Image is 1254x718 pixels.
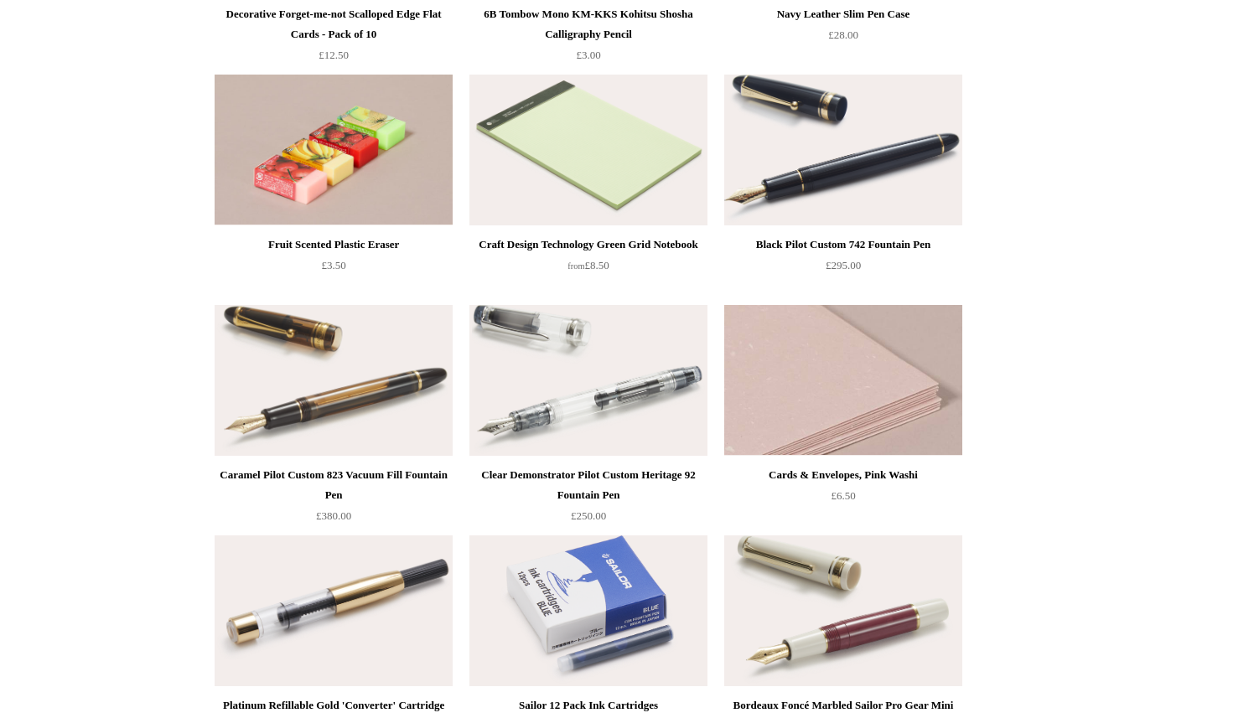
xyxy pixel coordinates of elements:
[474,4,703,44] div: 6B Tombow Mono KM-KKS Kohitsu Shosha Calligraphy Pencil
[724,305,962,456] img: Cards & Envelopes, Pink Washi
[469,305,707,456] a: Clear Demonstrator Pilot Custom Heritage 92 Fountain Pen Clear Demonstrator Pilot Custom Heritage...
[219,235,448,255] div: Fruit Scented Plastic Eraser
[215,305,453,456] a: Caramel Pilot Custom 823 Vacuum Fill Fountain Pen Caramel Pilot Custom 823 Vacuum Fill Fountain Pen
[724,465,962,534] a: Cards & Envelopes, Pink Washi £6.50
[316,509,351,522] span: £380.00
[724,4,962,73] a: Navy Leather Slim Pen Case £28.00
[219,465,448,505] div: Caramel Pilot Custom 823 Vacuum Fill Fountain Pen
[469,535,707,686] img: Sailor 12 Pack Ink Cartridges
[724,305,962,456] a: Cards & Envelopes, Pink Washi Cards & Envelopes, Pink Washi
[469,535,707,686] a: Sailor 12 Pack Ink Cartridges Sailor 12 Pack Ink Cartridges
[219,695,448,715] div: Platinum Refillable Gold 'Converter' Cartridge
[724,535,962,686] img: Bordeaux Foncé Marbled Sailor Pro Gear Mini Slim Fountain Pen
[728,4,958,24] div: Navy Leather Slim Pen Case
[571,509,606,522] span: £250.00
[724,75,962,225] img: Black Pilot Custom 742 Fountain Pen
[567,259,609,271] span: £8.50
[469,4,707,73] a: 6B Tombow Mono KM-KKS Kohitsu Shosha Calligraphy Pencil £3.00
[219,4,448,44] div: Decorative Forget-me-not Scalloped Edge Flat Cards - Pack of 10
[831,489,855,502] span: £6.50
[469,305,707,456] img: Clear Demonstrator Pilot Custom Heritage 92 Fountain Pen
[215,75,453,225] a: Fruit Scented Plastic Eraser Fruit Scented Plastic Eraser
[567,261,584,271] span: from
[724,75,962,225] a: Black Pilot Custom 742 Fountain Pen Black Pilot Custom 742 Fountain Pen
[724,535,962,686] a: Bordeaux Foncé Marbled Sailor Pro Gear Mini Slim Fountain Pen Bordeaux Foncé Marbled Sailor Pro G...
[728,235,958,255] div: Black Pilot Custom 742 Fountain Pen
[215,235,453,303] a: Fruit Scented Plastic Eraser £3.50
[826,259,861,271] span: £295.00
[474,465,703,505] div: Clear Demonstrator Pilot Custom Heritage 92 Fountain Pen
[474,235,703,255] div: Craft Design Technology Green Grid Notebook
[215,75,453,225] img: Fruit Scented Plastic Eraser
[728,465,958,485] div: Cards & Envelopes, Pink Washi
[828,28,858,41] span: £28.00
[474,695,703,715] div: Sailor 12 Pack Ink Cartridges
[215,535,453,686] a: Platinum Refillable Gold 'Converter' Cartridge Platinum Refillable Gold 'Converter' Cartridge
[215,305,453,456] img: Caramel Pilot Custom 823 Vacuum Fill Fountain Pen
[576,49,600,61] span: £3.00
[321,259,345,271] span: £3.50
[215,465,453,534] a: Caramel Pilot Custom 823 Vacuum Fill Fountain Pen £380.00
[469,75,707,225] img: Craft Design Technology Green Grid Notebook
[724,235,962,303] a: Black Pilot Custom 742 Fountain Pen £295.00
[469,75,707,225] a: Craft Design Technology Green Grid Notebook Craft Design Technology Green Grid Notebook
[215,4,453,73] a: Decorative Forget-me-not Scalloped Edge Flat Cards - Pack of 10 £12.50
[469,235,707,303] a: Craft Design Technology Green Grid Notebook from£8.50
[215,535,453,686] img: Platinum Refillable Gold 'Converter' Cartridge
[319,49,349,61] span: £12.50
[469,465,707,534] a: Clear Demonstrator Pilot Custom Heritage 92 Fountain Pen £250.00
